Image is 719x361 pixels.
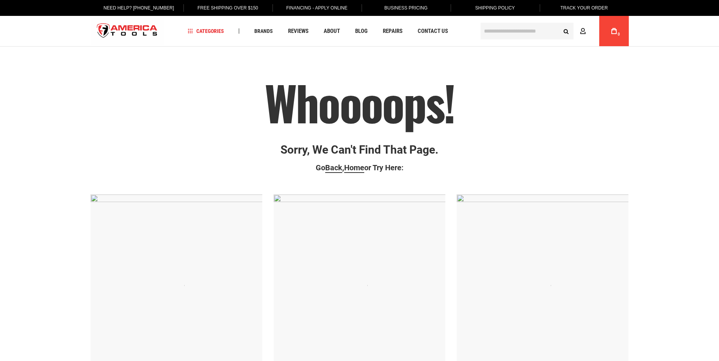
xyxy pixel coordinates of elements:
a: Categories [184,26,227,36]
a: Repairs [379,26,406,36]
img: America Tools [91,17,164,45]
p: Sorry, we can't find that page. [91,143,629,156]
a: Brands [251,26,276,36]
span: About [324,28,340,34]
span: Contact Us [418,28,448,34]
a: Back [325,163,342,173]
p: Go , or Try Here: [91,163,629,172]
a: Home [344,163,364,173]
a: Contact Us [414,26,451,36]
a: 0 [607,16,621,46]
a: Blog [352,26,371,36]
span: 0 [618,32,620,36]
span: Blog [355,28,368,34]
a: About [320,26,343,36]
span: Reviews [288,28,309,34]
button: Search [559,24,573,38]
h1: Whoooops! [91,77,629,128]
span: Home [344,163,364,172]
span: Categories [188,28,224,34]
a: store logo [91,17,164,45]
span: Repairs [383,28,403,34]
a: Reviews [285,26,312,36]
span: Brands [254,28,273,34]
span: Back [325,163,342,172]
span: Shipping Policy [475,5,515,11]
